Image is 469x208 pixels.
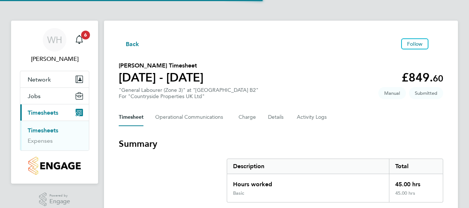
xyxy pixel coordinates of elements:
[389,159,443,174] div: Total
[239,108,256,126] button: Charge
[119,108,143,126] button: Timesheet
[28,127,58,134] a: Timesheets
[227,174,389,190] div: Hours worked
[20,121,89,150] div: Timesheets
[407,41,423,47] span: Follow
[433,73,443,84] span: 60
[81,31,90,39] span: 6
[11,21,98,184] nav: Main navigation
[28,93,41,100] span: Jobs
[28,109,58,116] span: Timesheets
[119,87,258,100] div: "General Labourer (Zone 3)" at "[GEOGRAPHIC_DATA] B2"
[39,193,70,207] a: Powered byEngage
[401,38,428,49] button: Follow
[20,104,89,121] button: Timesheets
[378,87,406,99] span: This timesheet was manually created.
[402,70,443,84] app-decimal: £849.
[227,159,443,202] div: Summary
[20,71,89,87] button: Network
[119,93,258,100] div: For "Countryside Properties UK Ltd"
[47,35,62,45] span: WH
[233,190,244,196] div: Basic
[389,174,443,190] div: 45.00 hrs
[227,159,389,174] div: Description
[297,108,328,126] button: Activity Logs
[20,28,89,63] a: WH[PERSON_NAME]
[119,39,139,48] button: Back
[49,193,70,199] span: Powered by
[431,42,443,46] button: Timesheets Menu
[28,137,53,144] a: Expenses
[20,88,89,104] button: Jobs
[49,198,70,205] span: Engage
[28,157,80,175] img: countryside-properties-logo-retina.png
[119,70,204,85] h1: [DATE] - [DATE]
[389,190,443,202] div: 45.00 hrs
[28,76,51,83] span: Network
[155,108,227,126] button: Operational Communications
[126,40,139,49] span: Back
[268,108,285,126] button: Details
[72,28,87,52] a: 6
[20,55,89,63] span: Wayne Harris
[409,87,443,99] span: This timesheet is Submitted.
[20,157,89,175] a: Go to home page
[119,138,443,150] h3: Summary
[119,61,204,70] h2: [PERSON_NAME] Timesheet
